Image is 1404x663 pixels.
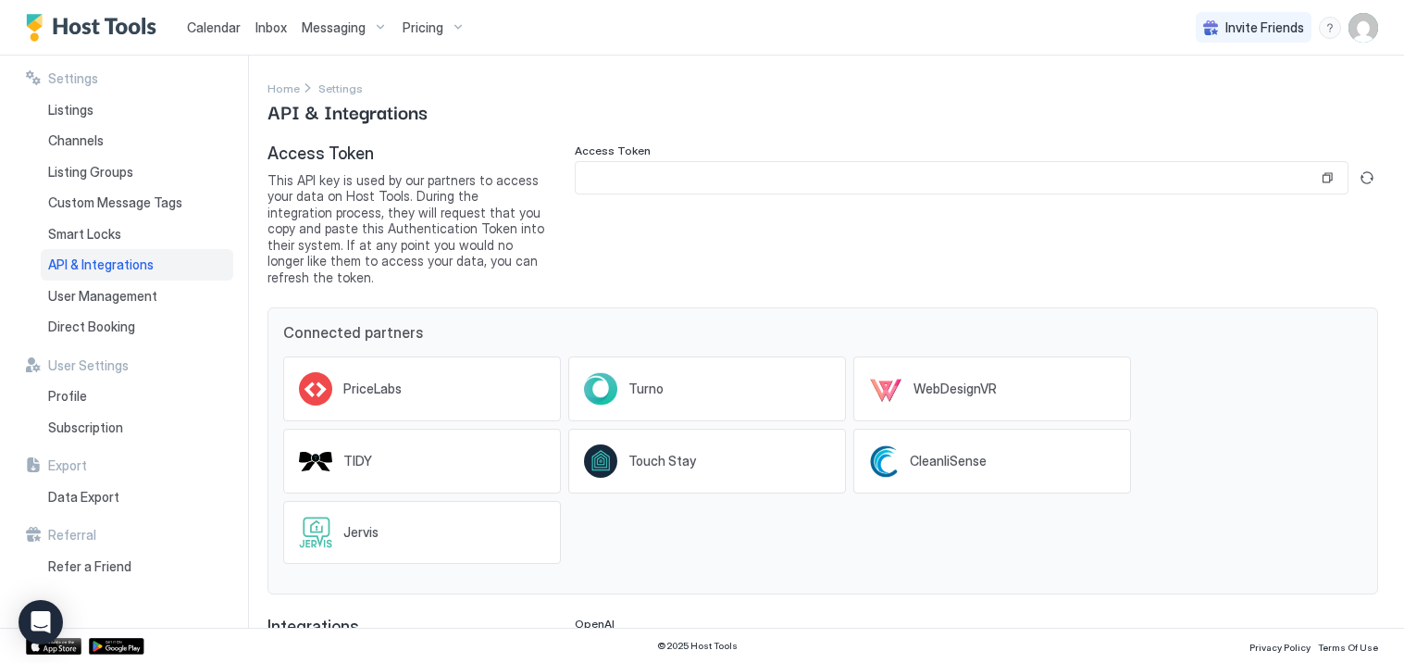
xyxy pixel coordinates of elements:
[302,19,366,36] span: Messaging
[48,226,121,243] span: Smart Locks
[1318,642,1378,653] span: Terms Of Use
[267,97,428,125] span: API & Integrations
[48,102,93,119] span: Listings
[283,501,561,564] a: Jervis
[853,357,1131,421] a: WebDesignVR
[1249,636,1311,656] a: Privacy Policy
[48,357,129,374] span: User Settings
[267,78,300,97] div: Breadcrumb
[267,172,545,286] span: This API key is used by our partners to access your data on Host Tools. During the integration pr...
[318,81,363,95] span: Settings
[255,19,287,35] span: Inbox
[41,281,233,312] a: User Management
[1249,642,1311,653] span: Privacy Policy
[187,19,241,35] span: Calendar
[343,381,402,397] span: PriceLabs
[48,164,133,181] span: Listing Groups
[48,527,96,544] span: Referral
[41,94,233,126] a: Listings
[41,311,233,343] a: Direct Booking
[48,256,154,273] span: API & Integrations
[48,319,135,335] span: Direct Booking
[913,381,997,397] span: WebDesignVR
[41,381,233,412] a: Profile
[318,78,363,97] div: Breadcrumb
[255,18,287,37] a: Inbox
[267,81,300,95] span: Home
[41,156,233,188] a: Listing Groups
[628,453,696,469] span: Touch Stay
[187,18,241,37] a: Calendar
[89,638,144,655] a: Google Play Store
[628,381,664,397] span: Turno
[1348,13,1378,43] div: User profile
[576,162,1318,194] input: Input Field
[48,419,123,436] span: Subscription
[48,288,157,305] span: User Management
[48,70,98,87] span: Settings
[575,617,615,631] span: OpenAI
[267,617,545,638] span: Integrations
[568,429,846,494] a: Touch Stay
[26,14,165,42] a: Host Tools Logo
[910,453,987,469] span: CleanliSense
[41,482,233,513] a: Data Export
[41,219,233,250] a: Smart Locks
[575,144,651,157] span: Access Token
[267,78,300,97] a: Home
[41,551,233,582] a: Refer a Friend
[1319,17,1341,39] div: menu
[283,357,561,421] a: PriceLabs
[19,600,63,644] div: Open Intercom Messenger
[48,457,87,474] span: Export
[657,640,738,652] span: © 2025 Host Tools
[318,78,363,97] a: Settings
[26,638,81,655] a: App Store
[343,524,379,541] span: Jervis
[568,357,846,421] a: Turno
[41,187,233,219] a: Custom Message Tags
[48,194,182,211] span: Custom Message Tags
[41,412,233,444] a: Subscription
[853,429,1131,494] a: CleanliSense
[1356,167,1378,189] button: Generate new token
[48,388,87,405] span: Profile
[48,132,104,149] span: Channels
[41,125,233,156] a: Channels
[343,453,372,469] span: TIDY
[48,558,131,575] span: Refer a Friend
[403,19,443,36] span: Pricing
[1225,19,1304,36] span: Invite Friends
[283,429,561,494] a: TIDY
[48,489,119,506] span: Data Export
[1318,636,1378,656] a: Terms Of Use
[1318,169,1336,187] button: Copy
[267,144,545,165] span: Access Token
[283,323,1362,342] span: Connected partners
[41,249,233,281] a: API & Integrations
